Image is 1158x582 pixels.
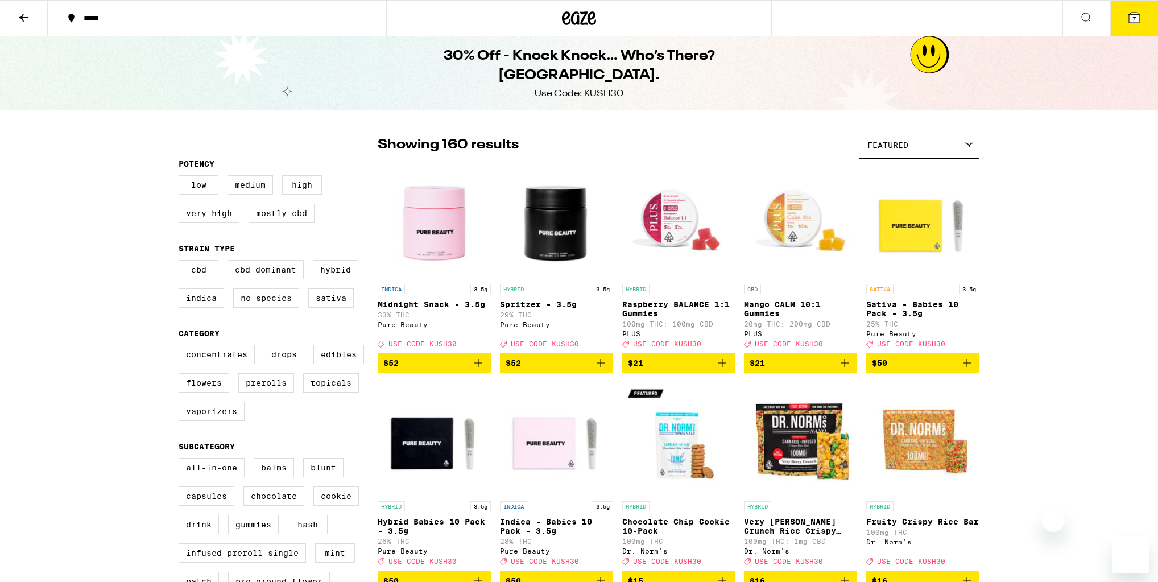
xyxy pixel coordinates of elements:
label: Mint [315,543,355,563]
p: Very [PERSON_NAME] Crunch Rice Crispy Treat [744,517,857,535]
p: HYBRID [622,284,650,294]
span: $21 [750,358,765,368]
a: Open page for Hybrid Babies 10 Pack - 3.5g from Pure Beauty [378,382,491,571]
a: Open page for Midnight Snack - 3.5g from Pure Beauty [378,164,491,353]
p: HYBRID [378,501,405,511]
p: 33% THC [378,311,491,319]
span: USE CODE KUSH30 [388,558,457,566]
p: Spritzer - 3.5g [500,300,613,309]
div: Use Code: KUSH30 [535,88,623,100]
p: 100mg THC [866,529,979,536]
img: PLUS - Raspberry BALANCE 1:1 Gummies [622,164,735,278]
p: 28% THC [500,538,613,545]
div: Dr. Norm's [622,547,735,555]
label: Low [179,175,218,195]
div: Pure Beauty [866,330,979,337]
label: Chocolate [243,486,304,506]
label: Topicals [303,373,359,393]
a: Open page for Mango CALM 10:1 Gummies from PLUS [744,164,857,353]
img: PLUS - Mango CALM 10:1 Gummies [744,164,857,278]
span: $50 [872,358,887,368]
label: Edibles [313,345,364,364]
img: Pure Beauty - Hybrid Babies 10 Pack - 3.5g [378,382,491,496]
label: Medium [228,175,273,195]
img: Pure Beauty - Spritzer - 3.5g [500,164,613,278]
span: USE CODE KUSH30 [755,340,823,348]
span: USE CODE KUSH30 [388,340,457,348]
p: HYBRID [866,501,894,511]
p: 3.5g [593,501,613,511]
p: Showing 160 results [378,135,519,155]
p: 3.5g [470,501,491,511]
p: 29% THC [500,311,613,319]
div: Pure Beauty [500,321,613,328]
label: High [282,175,322,195]
legend: Subcategory [179,442,235,451]
div: Pure Beauty [378,547,491,555]
button: Add to bag [744,353,857,373]
label: Cookie [313,486,359,506]
a: Open page for Chocolate Chip Cookie 10-Pack from Dr. Norm's [622,382,735,571]
p: HYBRID [622,501,650,511]
label: Concentrates [179,345,255,364]
p: 3.5g [959,284,979,294]
span: USE CODE KUSH30 [633,340,701,348]
label: Sativa [308,288,354,308]
p: Mango CALM 10:1 Gummies [744,300,857,318]
legend: Category [179,329,220,338]
label: Hybrid [313,260,358,279]
img: Dr. Norm's - Fruity Crispy Rice Bar [866,382,979,496]
label: Drops [264,345,304,364]
p: HYBRID [500,284,527,294]
span: $52 [383,358,399,368]
p: Sativa - Babies 10 Pack - 3.5g [866,300,979,318]
label: Very High [179,204,239,223]
div: Pure Beauty [500,547,613,555]
iframe: Close message [1042,509,1065,532]
div: Dr. Norm's [866,538,979,546]
iframe: Button to launch messaging window [1112,536,1149,573]
p: CBD [744,284,761,294]
div: PLUS [744,330,857,337]
label: CBD Dominant [228,260,304,279]
p: 3.5g [470,284,491,294]
p: 20mg THC: 200mg CBD [744,320,857,328]
button: Add to bag [500,353,613,373]
p: Fruity Crispy Rice Bar [866,517,979,526]
label: Prerolls [238,373,294,393]
legend: Strain Type [179,244,235,253]
span: $52 [506,358,521,368]
div: PLUS [622,330,735,337]
p: SATIVA [866,284,894,294]
label: Vaporizers [179,402,245,421]
p: Chocolate Chip Cookie 10-Pack [622,517,735,535]
a: Open page for Indica - Babies 10 Pack - 3.5g from Pure Beauty [500,382,613,571]
p: INDICA [378,284,405,294]
a: Open page for Very Berry Crunch Rice Crispy Treat from Dr. Norm's [744,382,857,571]
label: Drink [179,515,219,534]
label: CBD [179,260,218,279]
img: Dr. Norm's - Chocolate Chip Cookie 10-Pack [622,382,735,496]
a: Open page for Spritzer - 3.5g from Pure Beauty [500,164,613,353]
button: Add to bag [378,353,491,373]
p: 100mg THC: 100mg CBD [622,320,735,328]
p: 26% THC [378,538,491,545]
legend: Potency [179,159,214,168]
label: Hash [288,515,328,534]
div: Pure Beauty [378,321,491,328]
button: Add to bag [622,353,735,373]
p: Hybrid Babies 10 Pack - 3.5g [378,517,491,535]
p: 100mg THC: 1mg CBD [744,538,857,545]
label: Indica [179,288,224,308]
p: Raspberry BALANCE 1:1 Gummies [622,300,735,318]
h1: 30% Off - Knock Knock… Who’s There? [GEOGRAPHIC_DATA]. [372,47,786,85]
span: $21 [628,358,643,368]
label: Flowers [179,373,229,393]
label: Gummies [228,515,279,534]
p: HYBRID [744,501,771,511]
div: Dr. Norm's [744,547,857,555]
label: Blunt [303,458,344,477]
label: Balms [254,458,294,477]
img: Pure Beauty - Indica - Babies 10 Pack - 3.5g [500,382,613,496]
a: Open page for Fruity Crispy Rice Bar from Dr. Norm's [866,382,979,571]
